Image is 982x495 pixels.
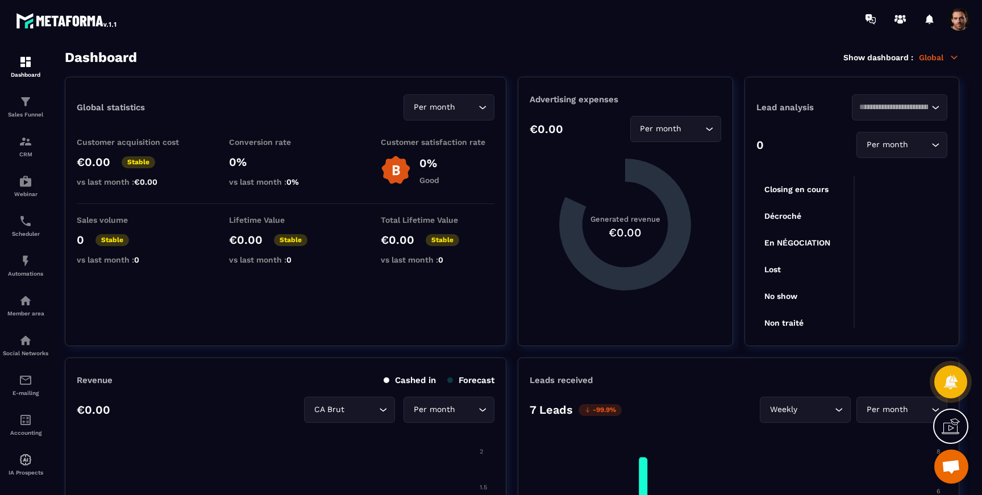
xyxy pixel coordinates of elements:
span: €0.00 [134,177,157,186]
p: CRM [3,151,48,157]
h3: Dashboard [65,49,137,65]
p: Automations [3,271,48,277]
p: Total Lifetime Value [381,215,494,224]
p: Good [419,176,439,185]
p: 7 Leads [530,403,573,417]
img: social-network [19,334,32,347]
p: vs last month : [229,177,343,186]
span: Per month [864,139,910,151]
p: Accounting [3,430,48,436]
input: Search for option [910,139,929,151]
span: Per month [864,404,910,416]
a: social-networksocial-networkSocial Networks [3,325,48,365]
tspan: Lost [764,265,781,274]
p: €0.00 [530,122,563,136]
img: email [19,373,32,387]
span: Per month [411,101,457,114]
p: vs last month : [77,255,190,264]
img: automations [19,453,32,467]
span: CA Brut [311,404,347,416]
p: Show dashboard : [843,53,913,62]
p: IA Prospects [3,469,48,476]
p: 0 [756,138,764,152]
p: vs last month : [381,255,494,264]
a: formationformationSales Funnel [3,86,48,126]
p: 0% [229,155,343,169]
img: formation [19,95,32,109]
p: vs last month : [77,177,190,186]
div: Search for option [304,397,395,423]
img: logo [16,10,118,31]
p: Stable [426,234,459,246]
a: emailemailE-mailing [3,365,48,405]
img: formation [19,55,32,69]
p: vs last month : [229,255,343,264]
a: automationsautomationsAutomations [3,246,48,285]
span: 0 [134,255,139,264]
tspan: 8 [937,448,941,455]
p: €0.00 [229,233,263,247]
span: Weekly [767,404,800,416]
p: Sales volume [77,215,190,224]
p: €0.00 [77,155,110,169]
img: scheduler [19,214,32,228]
p: 0% [419,156,439,170]
p: Forecast [447,375,494,385]
span: 0% [286,177,299,186]
tspan: 2 [480,448,483,455]
span: Per month [411,404,457,416]
p: Revenue [77,375,113,385]
p: 0 [77,233,84,247]
span: Per month [638,123,684,135]
p: Global statistics [77,102,145,113]
a: formationformationCRM [3,126,48,166]
span: 0 [286,255,292,264]
a: schedulerschedulerScheduler [3,206,48,246]
a: automationsautomationsMember area [3,285,48,325]
p: Stable [95,234,129,246]
img: formation [19,135,32,148]
img: automations [19,254,32,268]
p: -99.9% [579,404,622,416]
p: Global [919,52,959,63]
p: €0.00 [381,233,414,247]
span: 0 [438,255,443,264]
input: Search for option [910,404,929,416]
p: Sales Funnel [3,111,48,118]
p: Webinar [3,191,48,197]
tspan: 6 [937,488,941,495]
tspan: Décroché [764,211,801,221]
a: automationsautomationsWebinar [3,166,48,206]
input: Search for option [684,123,702,135]
tspan: No show [764,292,798,301]
img: automations [19,174,32,188]
tspan: Non traité [764,318,804,327]
img: b-badge-o.b3b20ee6.svg [381,155,411,185]
input: Search for option [347,404,376,416]
div: Search for option [856,397,947,423]
p: E-mailing [3,390,48,396]
p: Dashboard [3,72,48,78]
p: Conversion rate [229,138,343,147]
p: Scheduler [3,231,48,237]
a: formationformationDashboard [3,47,48,86]
p: Member area [3,310,48,317]
input: Search for option [457,404,476,416]
img: automations [19,294,32,307]
p: Advertising expenses [530,94,721,105]
div: Search for option [403,397,494,423]
p: Social Networks [3,350,48,356]
a: Mở cuộc trò chuyện [934,450,968,484]
p: Stable [122,156,155,168]
p: Lead analysis [756,102,852,113]
input: Search for option [859,101,929,114]
p: Lifetime Value [229,215,343,224]
div: Search for option [852,94,947,120]
img: accountant [19,413,32,427]
p: €0.00 [77,403,110,417]
div: Search for option [760,397,851,423]
tspan: En NÉGOCIATION [764,238,830,247]
input: Search for option [800,404,832,416]
p: Cashed in [384,375,436,385]
p: Stable [274,234,307,246]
